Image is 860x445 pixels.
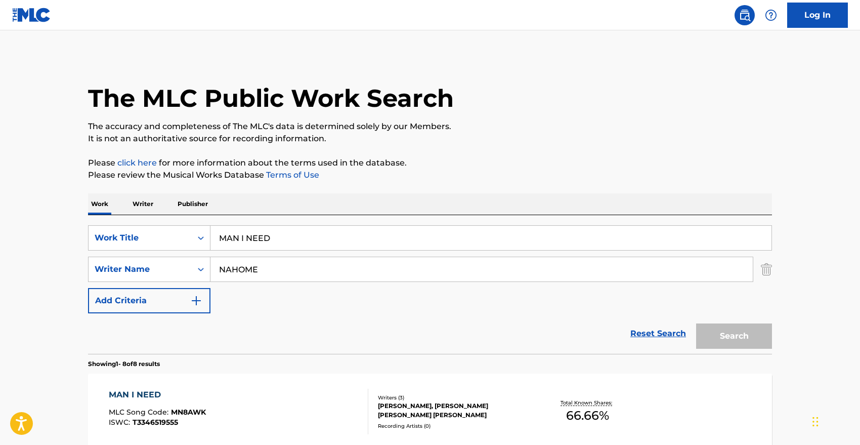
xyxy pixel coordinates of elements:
[378,422,531,430] div: Recording Artists ( 0 )
[130,193,156,215] p: Writer
[735,5,755,25] a: Public Search
[190,295,202,307] img: 9d2ae6d4665cec9f34b9.svg
[739,9,751,21] img: search
[88,288,210,313] button: Add Criteria
[109,408,171,417] span: MLC Song Code :
[109,418,133,427] span: ISWC :
[133,418,178,427] span: T3346519555
[765,9,777,21] img: help
[264,170,319,180] a: Terms of Use
[787,3,848,28] a: Log In
[88,120,772,133] p: The accuracy and completeness of The MLC's data is determined solely by our Members.
[561,399,615,407] p: Total Known Shares:
[117,158,157,168] a: click here
[566,407,609,425] span: 66.66 %
[88,157,772,169] p: Please for more information about the terms used in the database.
[88,193,111,215] p: Work
[625,322,691,345] a: Reset Search
[95,232,186,244] div: Work Title
[378,394,531,401] div: Writers ( 3 )
[95,263,186,275] div: Writer Name
[109,389,206,401] div: MAN I NEED
[761,5,781,25] div: Help
[812,407,819,437] div: Drag
[88,225,772,354] form: Search Form
[12,8,51,22] img: MLC Logo
[761,257,772,282] img: Delete Criterion
[88,359,160,369] p: Showing 1 - 8 of 8 results
[809,396,860,445] iframe: Chat Widget
[171,408,206,417] span: MN8AWK
[88,133,772,145] p: It is not an authoritative source for recording information.
[175,193,211,215] p: Publisher
[378,401,531,420] div: [PERSON_NAME], [PERSON_NAME] [PERSON_NAME] [PERSON_NAME]
[88,83,454,113] h1: The MLC Public Work Search
[88,169,772,181] p: Please review the Musical Works Database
